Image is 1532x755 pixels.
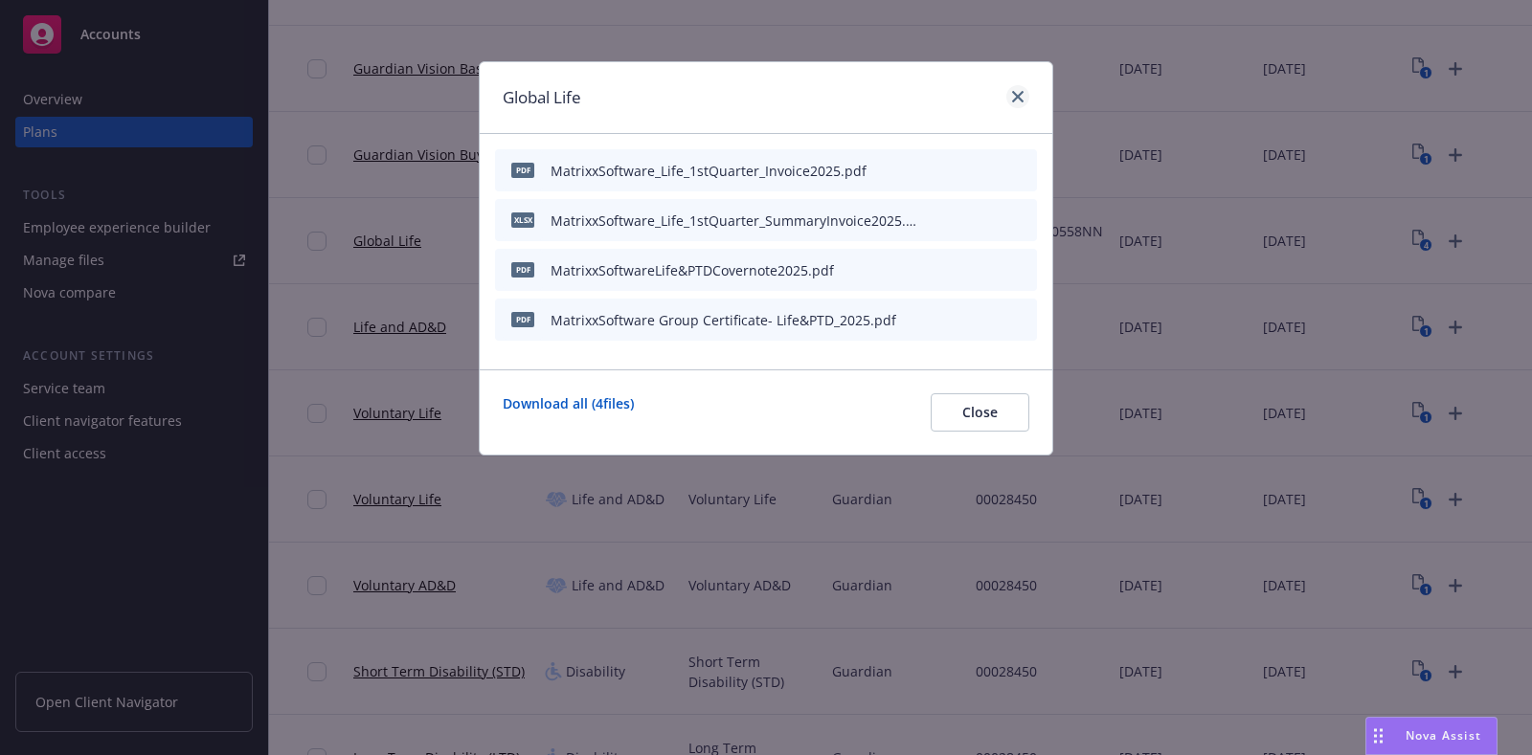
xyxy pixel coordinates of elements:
span: xlsx [511,212,534,227]
button: download file [951,260,966,280]
button: preview file [981,211,999,231]
button: archive file [1014,211,1029,231]
span: pdf [511,312,534,326]
button: preview file [981,310,999,330]
button: preview file [981,260,999,280]
a: Download all ( 4 files) [503,393,634,432]
button: download file [951,211,966,231]
button: preview file [981,161,999,181]
button: download file [951,310,966,330]
button: Nova Assist [1365,717,1498,755]
div: MatrixxSoftware_Life_1stQuarter_Invoice2025.pdf [551,161,867,181]
span: pdf [511,163,534,177]
span: Close [962,403,998,421]
div: MatrixxSoftwareLife&PTDCovernote2025.pdf [551,260,834,280]
a: close [1006,85,1029,108]
button: archive file [1014,260,1029,280]
button: archive file [1014,161,1029,181]
button: download file [951,161,966,181]
h1: Global Life [503,85,581,110]
div: Drag to move [1366,718,1390,754]
span: Nova Assist [1406,727,1481,744]
div: MatrixxSoftware_Life_1stQuarter_SummaryInvoice2025.xlsx [551,211,916,231]
button: Close [931,393,1029,432]
div: MatrixxSoftware Group Certificate- Life&PTD_2025.pdf [551,310,896,330]
button: archive file [1014,310,1029,330]
span: pdf [511,262,534,277]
